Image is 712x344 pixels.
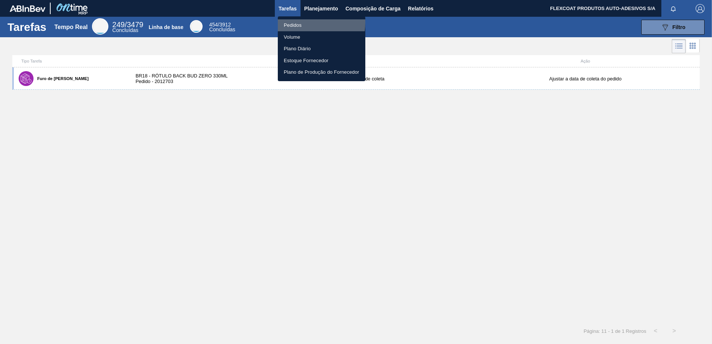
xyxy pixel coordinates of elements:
[278,66,365,78] a: Plano de Produção do Fornecedor
[278,31,365,43] a: Volume
[278,55,365,67] a: Estoque Fornecedor
[278,43,365,55] a: Plano Diário
[278,19,365,31] a: Pedidos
